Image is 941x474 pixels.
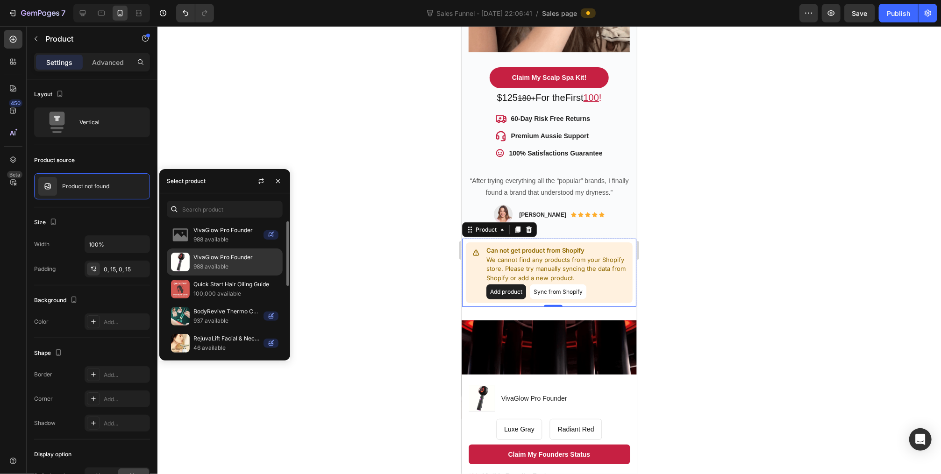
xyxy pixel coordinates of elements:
p: 988 available [193,262,278,271]
p: Quick Start Hair Oiling Guide [193,280,278,289]
p: 988 available [193,235,260,244]
span: Sales Funnel - [DATE] 22:06:41 [435,8,534,18]
input: Auto [85,236,150,253]
iframe: Design area [462,26,637,474]
img: no image transparent [38,177,57,196]
p: VivaGlow Pro Founder [193,226,260,235]
span: Sales page [542,8,577,18]
img: collections [171,253,190,271]
div: Beta [7,171,22,178]
div: Add... [104,318,148,326]
div: Add... [104,371,148,379]
div: Size [34,216,59,229]
div: Publish [887,8,910,18]
div: Width [34,240,50,248]
div: Shadow [34,419,56,427]
div: Undo/Redo [176,4,214,22]
button: Publish [879,4,918,22]
div: Border [34,370,52,379]
p: RejuvaLift Facial & Neck Sculptor [193,334,260,343]
p: 937 available [193,316,260,325]
div: Color [34,318,49,326]
div: Vertical [79,112,136,133]
div: 0, 15, 0, 15 [104,265,148,274]
img: collections [171,307,190,325]
div: Add... [104,395,148,403]
img: no-image [171,226,190,244]
div: Display option [34,450,71,459]
div: Shape [34,347,64,360]
div: Corner [34,395,53,403]
input: Search in Settings & Advanced [167,201,283,218]
p: BodyRevive Thermo Cupping Massager [193,307,260,316]
p: Product not found [62,183,109,190]
p: Settings [46,57,72,67]
p: Product [45,33,125,44]
button: 7 [4,4,70,22]
p: 7 [61,7,65,19]
span: / [536,8,538,18]
p: Advanced [92,57,124,67]
div: Background [34,294,79,307]
img: collections [171,280,190,298]
img: collections [171,334,190,353]
div: 450 [9,99,22,107]
button: Save [844,4,875,22]
div: Add... [104,419,148,428]
div: Select product [167,177,206,185]
div: Open Intercom Messenger [909,428,932,451]
div: Product source [34,156,75,164]
p: VivaGlow Pro Founder [193,253,278,262]
p: 46 available [193,343,260,353]
div: Padding [34,265,56,273]
p: 100,000 available [193,289,278,298]
span: Save [852,9,868,17]
div: Layout [34,88,65,101]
